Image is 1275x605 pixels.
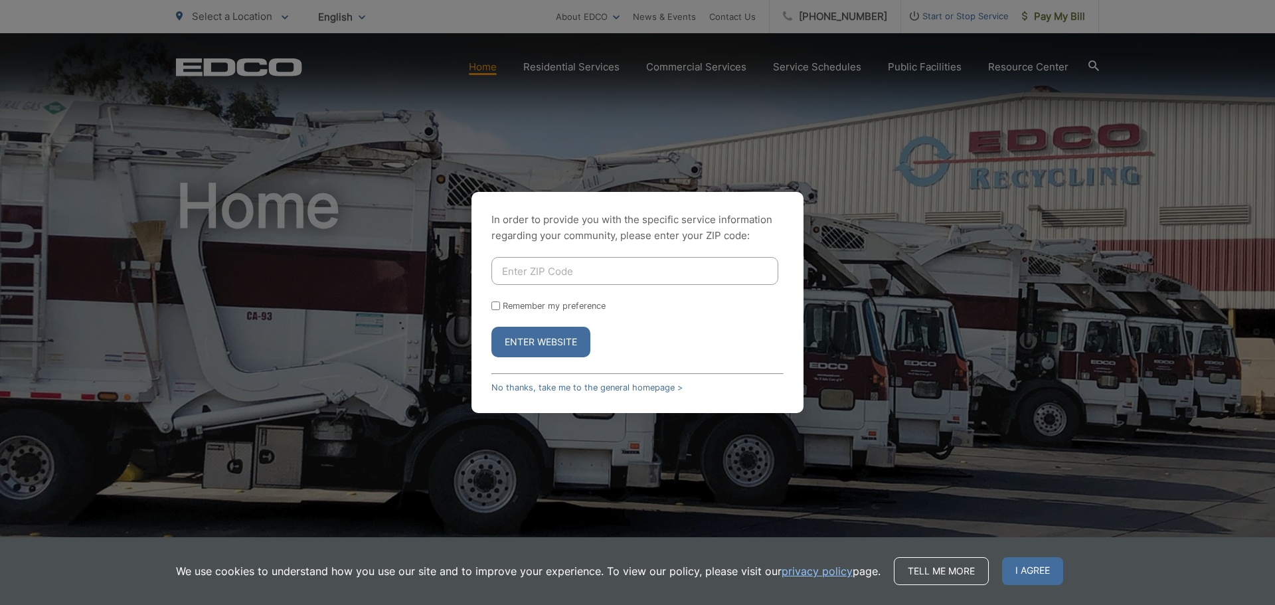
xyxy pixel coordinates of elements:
[491,383,683,392] a: No thanks, take me to the general homepage >
[782,563,853,579] a: privacy policy
[176,563,881,579] p: We use cookies to understand how you use our site and to improve your experience. To view our pol...
[894,557,989,585] a: Tell me more
[491,327,590,357] button: Enter Website
[491,212,784,244] p: In order to provide you with the specific service information regarding your community, please en...
[491,257,778,285] input: Enter ZIP Code
[503,301,606,311] label: Remember my preference
[1002,557,1063,585] span: I agree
